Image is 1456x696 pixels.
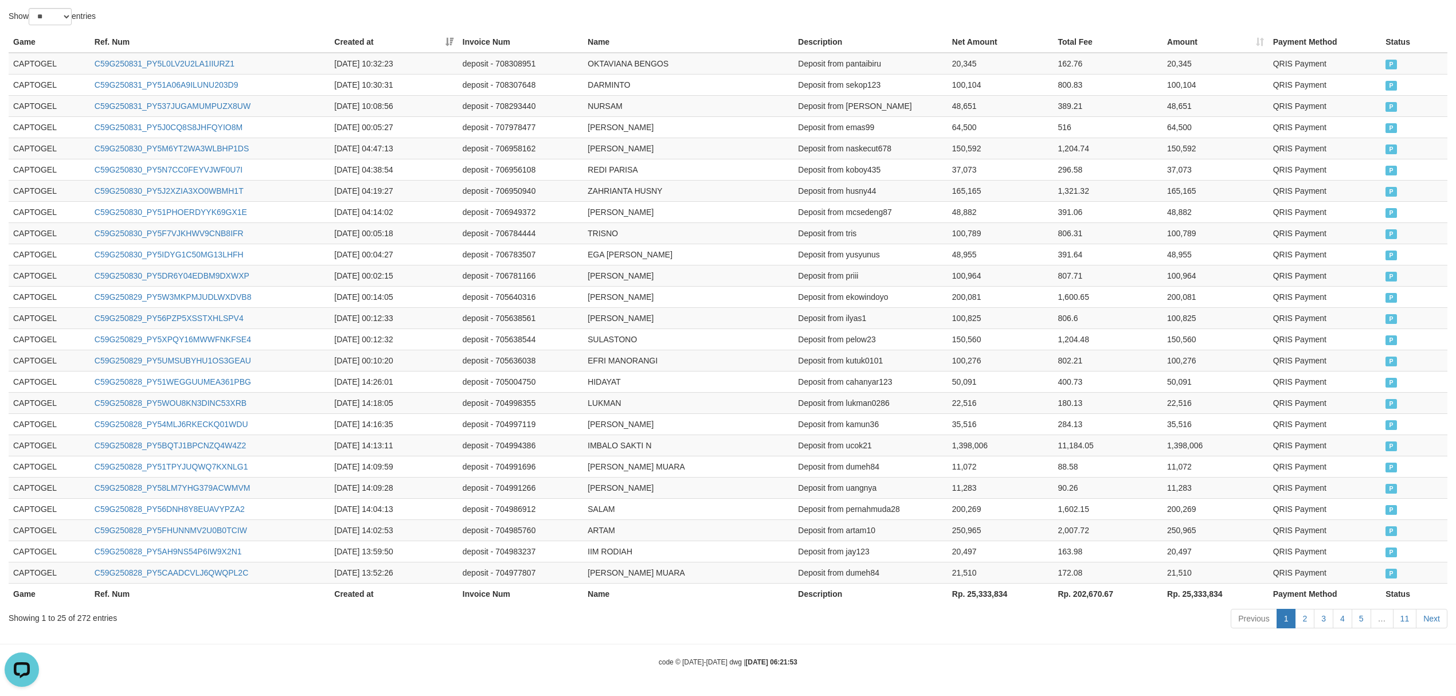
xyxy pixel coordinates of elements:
[948,32,1054,53] th: Net Amount
[95,144,249,153] a: C59G250830_PY5M6YT2WA3WLBHP1DS
[948,307,1054,329] td: 100,825
[1053,138,1163,159] td: 1,204.74
[458,371,583,392] td: deposit - 705004750
[95,547,242,556] a: C59G250828_PY5AH9NS54P6IW9X2N1
[1269,244,1381,265] td: QRIS Payment
[330,435,457,456] td: [DATE] 14:13:11
[793,180,947,201] td: Deposit from husny44
[793,392,947,413] td: Deposit from lukman0286
[1053,222,1163,244] td: 806.31
[948,74,1054,95] td: 100,104
[330,138,457,159] td: [DATE] 04:47:13
[9,286,90,307] td: CAPTOGEL
[5,5,39,39] button: Open LiveChat chat widget
[1053,392,1163,413] td: 180.13
[1269,74,1381,95] td: QRIS Payment
[458,350,583,371] td: deposit - 705636038
[458,435,583,456] td: deposit - 704994386
[948,413,1054,435] td: 35,516
[1269,32,1381,53] th: Payment Method
[948,392,1054,413] td: 22,516
[1163,286,1269,307] td: 200,081
[1163,95,1269,116] td: 48,651
[1352,609,1371,628] a: 5
[458,201,583,222] td: deposit - 706949372
[330,307,457,329] td: [DATE] 00:12:33
[1269,307,1381,329] td: QRIS Payment
[793,138,947,159] td: Deposit from naskecut678
[1269,477,1381,498] td: QRIS Payment
[793,244,947,265] td: Deposit from yusyunus
[1385,229,1397,239] span: PAID
[95,101,251,111] a: C59G250831_PY537JUGAMUMPUZX8UW
[1269,456,1381,477] td: QRIS Payment
[1416,609,1447,628] a: Next
[583,350,793,371] td: EFRI MANORANGI
[1053,413,1163,435] td: 284.13
[1053,307,1163,329] td: 806.6
[948,180,1054,201] td: 165,165
[583,53,793,75] td: OKTAVIANA BENGOS
[1269,519,1381,541] td: QRIS Payment
[458,116,583,138] td: deposit - 707978477
[1385,441,1397,451] span: PAID
[948,244,1054,265] td: 48,955
[9,562,90,583] td: CAPTOGEL
[1163,541,1269,562] td: 20,497
[9,222,90,244] td: CAPTOGEL
[1269,138,1381,159] td: QRIS Payment
[1269,116,1381,138] td: QRIS Payment
[1385,272,1397,281] span: PAID
[458,159,583,180] td: deposit - 706956108
[1333,609,1352,628] a: 4
[330,244,457,265] td: [DATE] 00:04:27
[948,477,1054,498] td: 11,283
[583,435,793,456] td: IMBALO SAKTI N
[1269,562,1381,583] td: QRIS Payment
[458,74,583,95] td: deposit - 708307648
[583,32,793,53] th: Name
[1163,498,1269,519] td: 200,269
[1295,609,1314,628] a: 2
[948,265,1054,286] td: 100,964
[583,329,793,350] td: SULASTONO
[948,286,1054,307] td: 200,081
[583,307,793,329] td: [PERSON_NAME]
[95,250,244,259] a: C59G250830_PY5IDYG1C50MG13LHFH
[1269,371,1381,392] td: QRIS Payment
[1385,548,1397,557] span: PAID
[1053,286,1163,307] td: 1,600.65
[9,95,90,116] td: CAPTOGEL
[458,95,583,116] td: deposit - 708293440
[95,420,248,429] a: C59G250828_PY54MLJ6RKECKQ01WDU
[9,244,90,265] td: CAPTOGEL
[9,307,90,329] td: CAPTOGEL
[793,435,947,456] td: Deposit from ucok21
[9,74,90,95] td: CAPTOGEL
[1053,541,1163,562] td: 163.98
[948,435,1054,456] td: 1,398,006
[330,329,457,350] td: [DATE] 00:12:32
[948,562,1054,583] td: 21,510
[1163,159,1269,180] td: 37,073
[583,477,793,498] td: [PERSON_NAME]
[793,456,947,477] td: Deposit from dumeh84
[330,286,457,307] td: [DATE] 00:14:05
[948,116,1054,138] td: 64,500
[793,562,947,583] td: Deposit from dumeh84
[1385,251,1397,260] span: PAID
[1385,187,1397,197] span: PAID
[1385,569,1397,578] span: PAID
[793,201,947,222] td: Deposit from mcsedeng87
[1163,307,1269,329] td: 100,825
[95,314,244,323] a: C59G250829_PY56PZP5XSSTXHLSPV4
[948,53,1054,75] td: 20,345
[1385,208,1397,218] span: PAID
[330,477,457,498] td: [DATE] 14:09:28
[95,377,251,386] a: C59G250828_PY51WEGGUUMEA361PBG
[9,371,90,392] td: CAPTOGEL
[793,286,947,307] td: Deposit from ekowindoyo
[1163,371,1269,392] td: 50,091
[1385,166,1397,175] span: PAID
[1277,609,1296,628] a: 1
